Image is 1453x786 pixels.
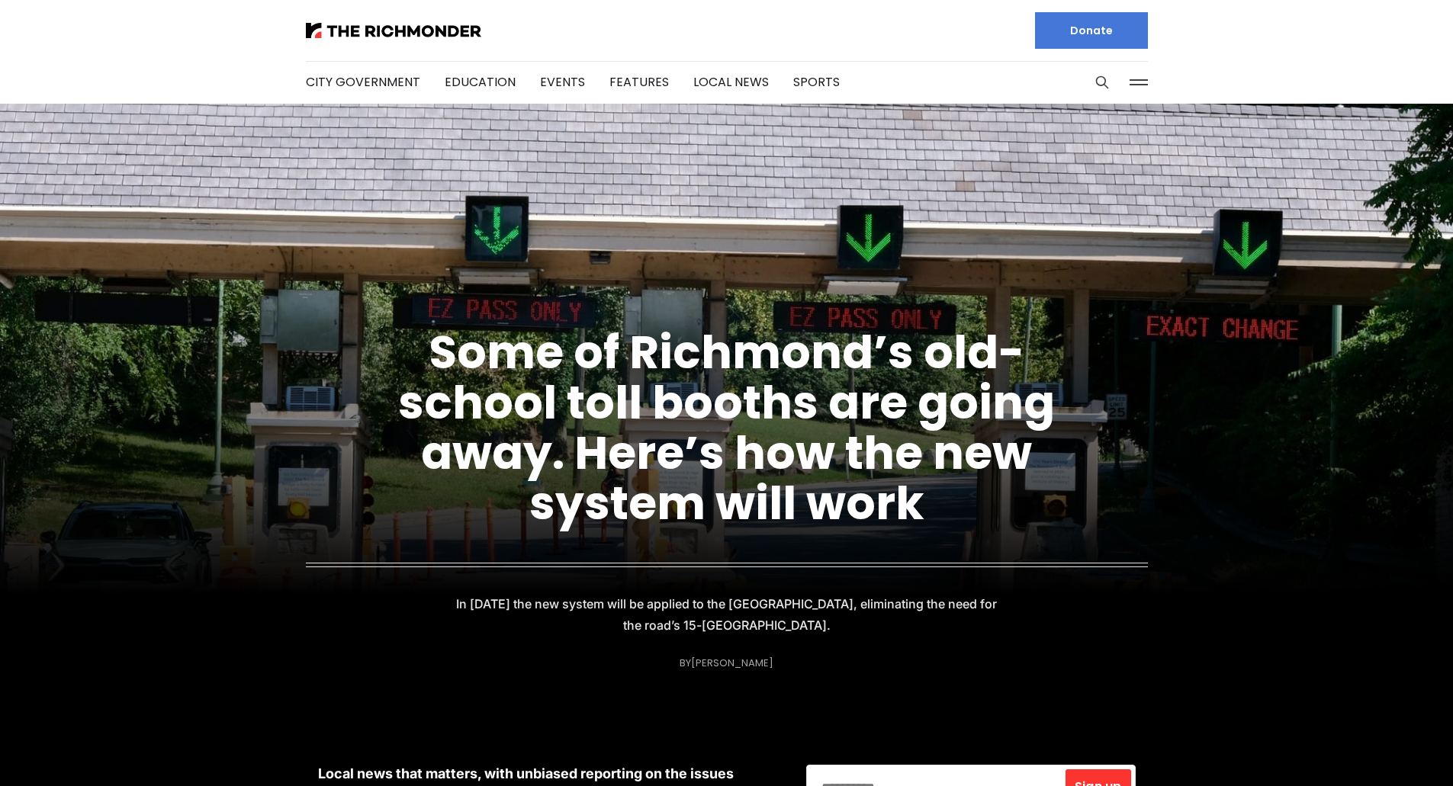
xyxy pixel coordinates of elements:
[306,23,481,38] img: The Richmonder
[609,73,669,91] a: Features
[455,593,998,636] p: In [DATE] the new system will be applied to the [GEOGRAPHIC_DATA], eliminating the need for the r...
[540,73,585,91] a: Events
[1324,711,1453,786] iframe: portal-trigger
[1035,12,1148,49] a: Donate
[445,73,516,91] a: Education
[793,73,840,91] a: Sports
[306,73,420,91] a: City Government
[693,73,769,91] a: Local News
[691,656,773,670] a: [PERSON_NAME]
[1091,71,1114,94] button: Search this site
[680,657,773,669] div: By
[398,320,1055,535] a: Some of Richmond’s old-school toll booths are going away. Here’s how the new system will work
